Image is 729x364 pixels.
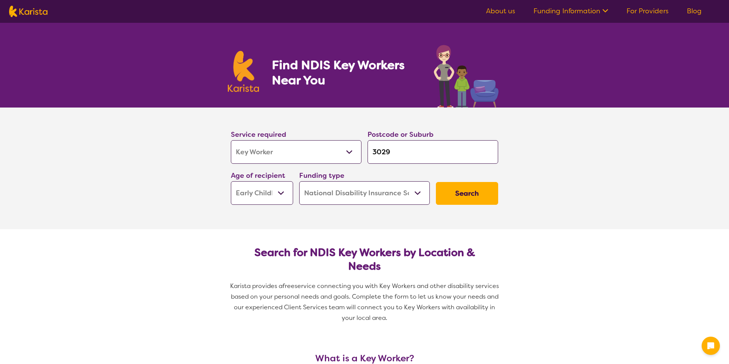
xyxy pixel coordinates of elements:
img: key-worker [432,41,501,108]
span: free [282,282,295,290]
a: Blog [687,6,702,16]
input: Type [368,140,498,164]
a: For Providers [626,6,669,16]
h2: Search for NDIS Key Workers by Location & Needs [237,246,492,273]
a: About us [486,6,515,16]
label: Postcode or Suburb [368,130,434,139]
h3: What is a Key Worker? [228,353,501,364]
span: Karista provides a [230,282,282,290]
img: Karista logo [228,51,259,92]
label: Funding type [299,171,344,180]
label: Age of recipient [231,171,285,180]
button: Search [436,182,498,205]
h1: Find NDIS Key Workers Near You [272,57,419,88]
label: Service required [231,130,286,139]
span: service connecting you with Key Workers and other disability services based on your personal need... [231,282,501,322]
a: Funding Information [533,6,608,16]
img: Karista logo [9,6,47,17]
